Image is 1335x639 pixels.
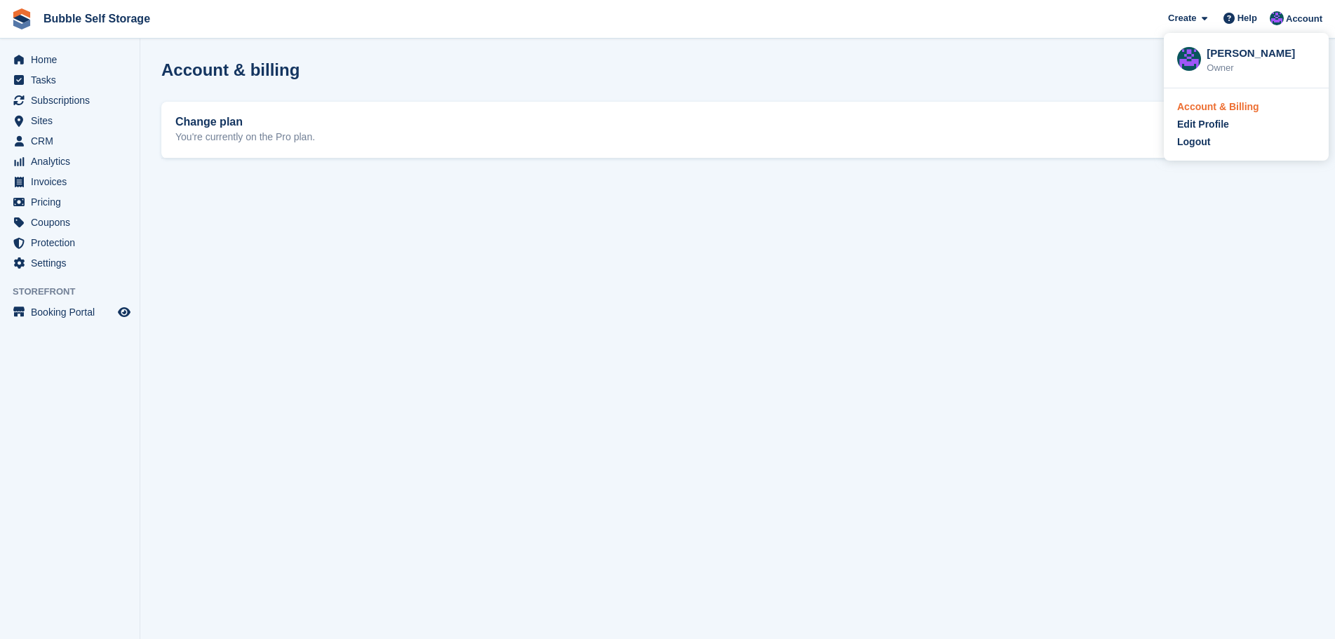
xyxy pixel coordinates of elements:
[1286,12,1322,26] span: Account
[7,302,133,322] a: menu
[208,408,262,436] button: Cancel
[31,192,115,212] span: Pricing
[31,302,115,322] span: Booking Portal
[1177,100,1315,114] a: Account & Billing
[31,172,115,191] span: Invoices
[7,111,133,130] a: menu
[1177,135,1210,149] div: Logout
[137,443,262,471] button: Change billing period
[31,131,115,151] span: CRM
[1270,11,1284,25] img: Stuart Jackson
[246,6,271,31] div: Close
[127,408,204,436] button: Downgrade
[220,6,246,32] button: Home
[1177,135,1315,149] a: Logout
[161,60,300,79] h1: Account & billing
[7,90,133,110] a: menu
[13,285,140,299] span: Storefront
[22,89,219,116] div: Hi, how would you like to change your plan?
[61,408,124,436] button: Upgrade
[1207,46,1315,58] div: [PERSON_NAME]
[31,90,115,110] span: Subscriptions
[7,253,133,273] a: menu
[7,172,133,191] a: menu
[1177,100,1259,114] div: Account & Billing
[7,213,133,232] a: menu
[1237,11,1257,25] span: Help
[31,70,115,90] span: Tasks
[7,192,133,212] a: menu
[40,8,62,30] img: Profile image for Fin
[9,6,36,32] button: go back
[1177,117,1229,132] div: Edit Profile
[31,50,115,69] span: Home
[38,7,156,30] a: Bubble Self Storage
[31,233,115,253] span: Protection
[7,70,133,90] a: menu
[31,213,115,232] span: Coupons
[116,304,133,321] a: Preview store
[31,253,115,273] span: Settings
[1207,61,1315,75] div: Owner
[175,116,315,128] h2: Change plan
[31,111,115,130] span: Sites
[161,102,1314,158] a: Change plan You're currently on the Pro plan. Change
[7,233,133,253] a: menu
[11,81,230,125] div: Hi, how would you like to change your plan?
[68,7,85,18] h1: Fin
[1168,11,1196,25] span: Create
[11,8,32,29] img: stora-icon-8386f47178a22dfd0bd8f6a31ec36ba5ce8667c1dd55bd0f319d3a0aa187defe.svg
[31,152,115,171] span: Analytics
[7,152,133,171] a: menu
[1177,47,1201,71] img: Stuart Jackson
[11,81,269,142] div: Fin says…
[1177,117,1315,132] a: Edit Profile
[7,131,133,151] a: menu
[68,18,175,32] p: The team can also help
[7,50,133,69] a: menu
[175,131,315,144] p: You're currently on the Pro plan.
